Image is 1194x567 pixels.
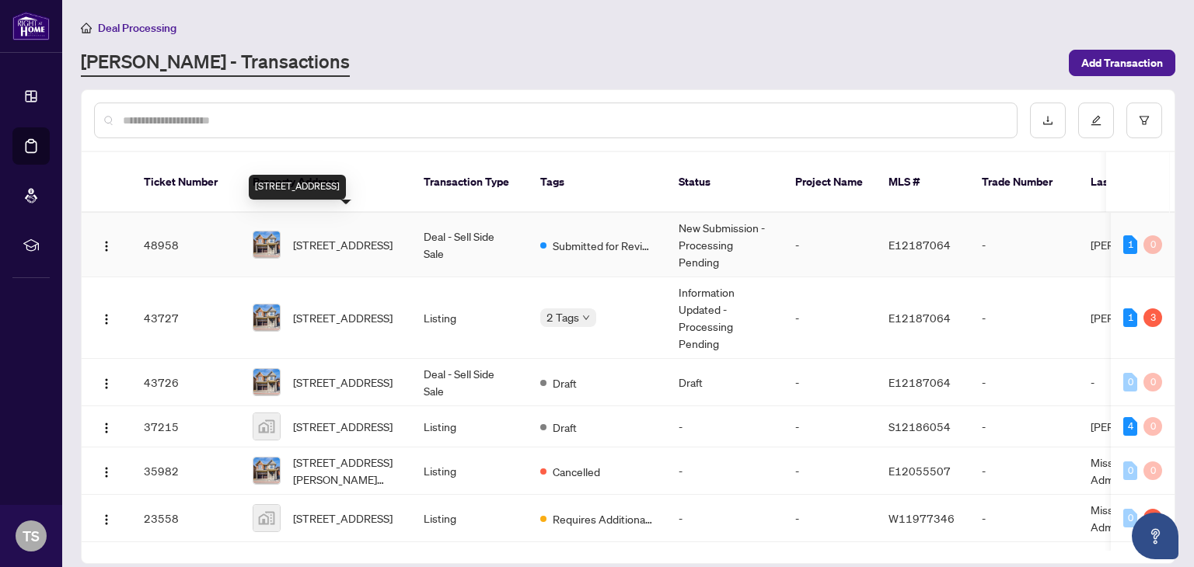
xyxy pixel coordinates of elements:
[23,525,40,547] span: TS
[293,454,399,488] span: [STREET_ADDRESS][PERSON_NAME][PERSON_NAME]
[969,213,1078,277] td: -
[1126,103,1162,138] button: filter
[100,422,113,434] img: Logo
[81,23,92,33] span: home
[131,277,240,359] td: 43727
[411,447,528,495] td: Listing
[783,213,876,277] td: -
[1078,103,1114,138] button: edit
[1143,461,1162,480] div: 0
[411,406,528,447] td: Listing
[249,175,346,200] div: [STREET_ADDRESS]
[783,447,876,495] td: -
[1123,417,1137,436] div: 4
[969,447,1078,495] td: -
[889,238,951,252] span: E12187064
[528,152,666,213] th: Tags
[1143,235,1162,254] div: 0
[293,510,393,527] span: [STREET_ADDRESS]
[293,309,393,326] span: [STREET_ADDRESS]
[94,458,119,483] button: Logo
[253,304,280,331] img: thumbnail-img
[1139,115,1150,126] span: filter
[253,457,280,484] img: thumbnail-img
[546,308,579,326] span: 2 Tags
[1042,115,1053,126] span: download
[783,495,876,542] td: -
[131,495,240,542] td: 23558
[94,414,119,439] button: Logo
[783,406,876,447] td: -
[876,152,969,213] th: MLS #
[666,213,783,277] td: New Submission - Processing Pending
[1123,235,1137,254] div: 1
[969,277,1078,359] td: -
[81,49,350,77] a: [PERSON_NAME] - Transactions
[889,375,951,389] span: E12187064
[94,506,119,530] button: Logo
[1143,509,1162,527] div: 1
[253,413,280,440] img: thumbnail-img
[131,447,240,495] td: 35982
[253,505,280,531] img: thumbnail-img
[783,277,876,359] td: -
[889,419,951,433] span: S12186054
[253,369,280,395] img: thumbnail-img
[1123,461,1137,480] div: 0
[240,152,411,213] th: Property Address
[553,374,577,391] span: Draft
[889,464,951,478] span: E12055507
[94,305,119,330] button: Logo
[411,359,528,406] td: Deal - Sell Side Sale
[411,495,528,542] td: Listing
[582,314,590,322] span: down
[411,213,528,277] td: Deal - Sell Side Sale
[889,511,955,525] span: W11977346
[411,277,528,359] td: Listing
[1030,103,1066,138] button: download
[98,21,176,35] span: Deal Processing
[1123,308,1137,327] div: 1
[969,495,1078,542] td: -
[666,406,783,447] td: -
[94,232,119,257] button: Logo
[100,240,113,252] img: Logo
[666,277,783,359] td: Information Updated - Processing Pending
[889,311,951,325] span: E12187064
[969,359,1078,406] td: -
[100,377,113,390] img: Logo
[553,510,654,527] span: Requires Additional Docs
[100,513,113,526] img: Logo
[783,359,876,406] td: -
[131,152,240,213] th: Ticket Number
[553,463,600,480] span: Cancelled
[12,12,50,40] img: logo
[1081,50,1163,75] span: Add Transaction
[1123,509,1137,527] div: 0
[969,152,1078,213] th: Trade Number
[1132,513,1178,559] button: Open asap
[253,231,280,258] img: thumbnail-img
[131,359,240,406] td: 43726
[1143,308,1162,327] div: 3
[666,359,783,406] td: Draft
[783,152,876,213] th: Project Name
[1143,417,1162,436] div: 0
[131,213,240,277] td: 48958
[94,370,119,395] button: Logo
[1091,115,1101,126] span: edit
[293,236,393,253] span: [STREET_ADDRESS]
[293,418,393,435] span: [STREET_ADDRESS]
[293,374,393,391] span: [STREET_ADDRESS]
[1069,50,1175,76] button: Add Transaction
[969,406,1078,447] td: -
[666,447,783,495] td: -
[553,237,654,254] span: Submitted for Review
[411,152,528,213] th: Transaction Type
[100,313,113,325] img: Logo
[666,152,783,213] th: Status
[666,495,783,542] td: -
[1143,373,1162,391] div: 0
[100,466,113,478] img: Logo
[1123,373,1137,391] div: 0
